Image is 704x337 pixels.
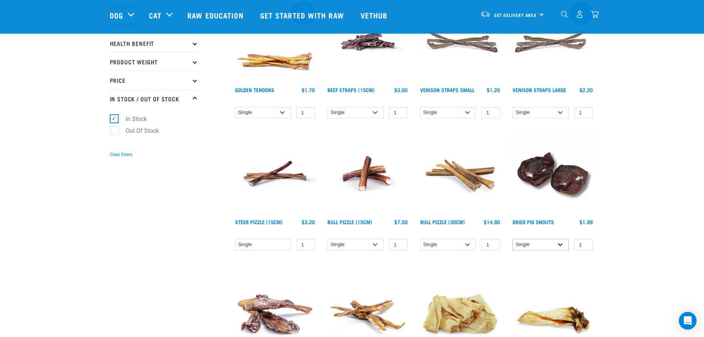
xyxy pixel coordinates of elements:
[110,89,198,108] p: In Stock / Out Of Stock
[389,239,408,250] input: 1
[484,219,500,225] div: $14.90
[327,88,375,91] a: Beef Straps (15cm)
[110,71,198,89] p: Price
[511,132,595,216] img: IMG 9990
[679,312,697,330] div: Open Intercom Messenger
[418,132,502,216] img: Bull Pizzle 30cm for Dogs
[561,11,568,18] img: home-icon-1@2x.png
[482,107,500,118] input: 1
[389,107,408,118] input: 1
[114,114,150,124] label: In Stock
[394,219,408,225] div: $7.50
[420,88,475,91] a: Venison Straps Small
[110,52,198,71] p: Product Weight
[353,0,397,30] a: Vethub
[494,14,537,16] span: Set Delivery Area
[480,11,490,17] img: van-moving.png
[394,87,408,93] div: $3.00
[110,151,132,158] button: Clear filters
[110,10,123,21] a: Dog
[253,0,353,30] a: Get started with Raw
[326,132,409,216] img: Bull Pizzle
[513,88,566,91] a: Venison Straps Large
[114,126,162,135] label: Out Of Stock
[110,34,198,52] p: Health Benefit
[574,239,593,250] input: 1
[579,87,593,93] div: $2.20
[149,10,161,21] a: Cat
[574,107,593,118] input: 1
[420,220,465,223] a: Bull Pizzle (30cm)
[487,87,500,93] div: $1.20
[296,239,315,250] input: 1
[576,10,584,18] img: user.png
[482,239,500,250] input: 1
[235,88,274,91] a: Golden Tendons
[302,219,315,225] div: $3.20
[233,132,317,216] img: Raw Essentials Steer Pizzle 15cm
[302,87,315,93] div: $1.70
[235,220,283,223] a: Steer Pizzle (15cm)
[296,107,315,118] input: 1
[513,220,554,223] a: Dried Pig Snouts
[180,0,252,30] a: Raw Education
[579,219,593,225] div: $1.99
[327,220,372,223] a: Bull Pizzle (15cm)
[591,10,599,18] img: home-icon@2x.png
